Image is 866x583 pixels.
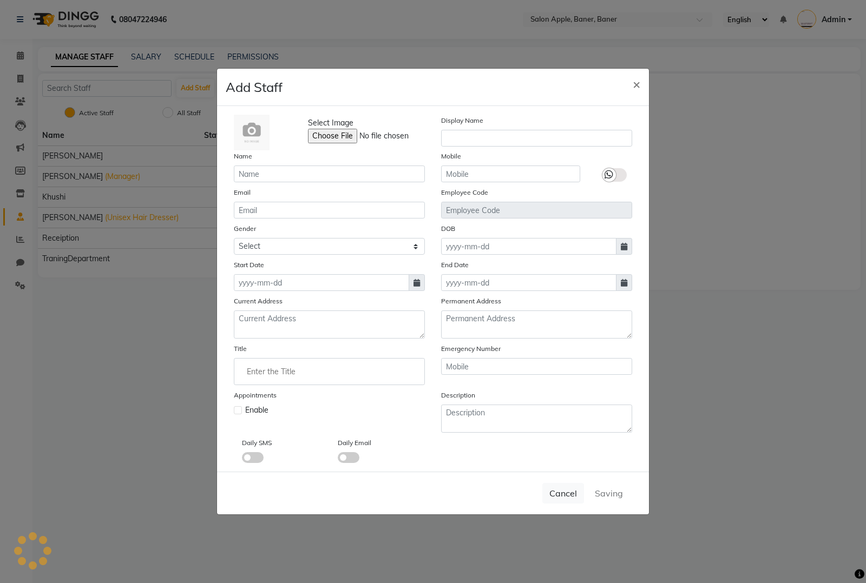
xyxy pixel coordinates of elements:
label: End Date [441,260,469,270]
img: Cinque Terre [234,115,270,150]
label: DOB [441,224,455,234]
label: Daily Email [338,438,371,448]
label: Title [234,344,247,354]
button: Close [624,69,649,99]
h4: Add Staff [226,77,283,97]
input: yyyy-mm-dd [234,274,409,291]
label: Permanent Address [441,296,501,306]
label: Email [234,188,251,197]
label: Employee Code [441,188,488,197]
label: Daily SMS [242,438,272,448]
label: Description [441,390,475,400]
span: × [633,76,640,92]
input: yyyy-mm-dd [441,274,616,291]
span: Enable [245,405,268,416]
input: Mobile [441,165,580,182]
label: Display Name [441,116,483,125]
input: Email [234,202,425,218]
input: Enter the Title [239,361,420,382]
label: Mobile [441,151,461,161]
input: Select Image [308,129,455,143]
label: Appointments [234,390,277,400]
label: Start Date [234,260,264,270]
label: Emergency Number [441,344,501,354]
input: Mobile [441,358,632,375]
button: Cancel [542,483,584,504]
label: Gender [234,224,256,234]
input: yyyy-mm-dd [441,238,616,255]
label: Name [234,151,252,161]
span: Select Image [308,117,353,129]
label: Current Address [234,296,283,306]
input: Employee Code [441,202,632,218]
input: Name [234,165,425,182]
